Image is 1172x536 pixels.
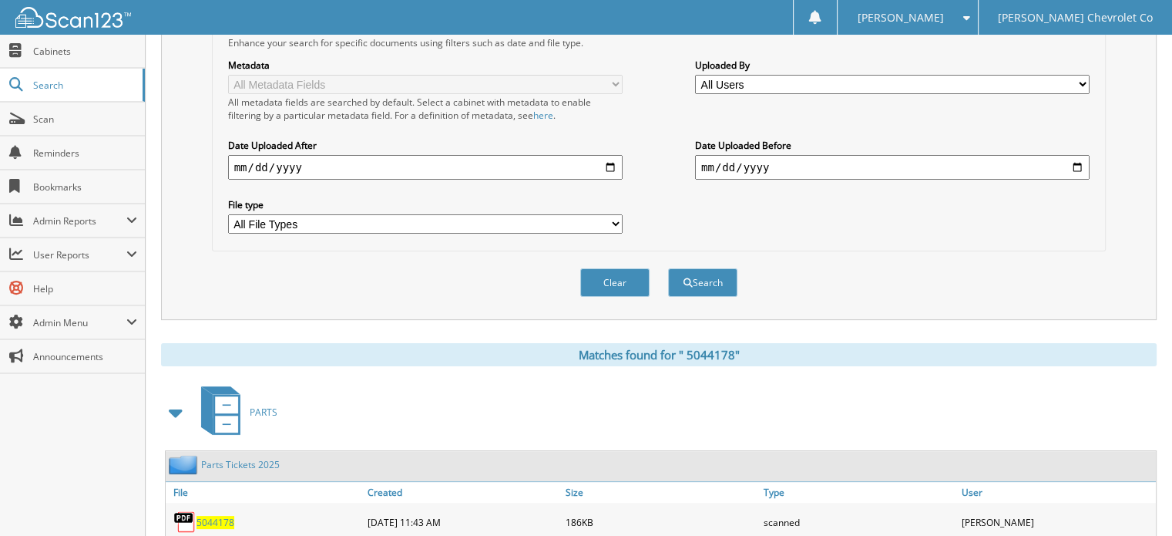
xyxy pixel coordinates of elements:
[228,139,623,152] label: Date Uploaded After
[169,455,201,474] img: folder2.png
[580,268,650,297] button: Clear
[33,79,135,92] span: Search
[760,482,958,503] a: Type
[201,458,280,471] a: Parts Tickets 2025
[228,155,623,180] input: start
[695,59,1090,72] label: Uploaded By
[196,516,234,529] span: 5 0 4 4 1 7 8
[33,248,126,261] span: User Reports
[1095,462,1172,536] iframe: Chat Widget
[33,147,137,160] span: Reminders
[33,316,126,329] span: Admin Menu
[173,511,196,534] img: PDF.png
[161,343,1157,366] div: Matches found for " 5044178"
[33,282,137,295] span: Help
[192,382,277,443] a: PARTS
[228,198,623,211] label: File type
[857,13,943,22] span: [PERSON_NAME]
[364,482,562,503] a: Created
[33,180,137,194] span: Bookmarks
[695,155,1090,180] input: end
[250,406,277,419] span: P A R T S
[33,113,137,126] span: Scan
[695,139,1090,152] label: Date Uploaded Before
[228,96,623,122] div: All metadata fields are searched by default. Select a cabinet with metadata to enable filtering b...
[196,516,234,529] a: 5044178
[958,482,1156,503] a: User
[998,13,1153,22] span: [PERSON_NAME] Chevrolet Co
[33,350,137,363] span: Announcements
[33,214,126,228] span: Admin Reports
[668,268,737,297] button: Search
[220,36,1098,49] div: Enhance your search for specific documents using filters such as date and file type.
[15,7,131,28] img: scan123-logo-white.svg
[562,482,760,503] a: Size
[166,482,364,503] a: File
[33,45,137,58] span: Cabinets
[228,59,623,72] label: Metadata
[533,109,553,122] a: here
